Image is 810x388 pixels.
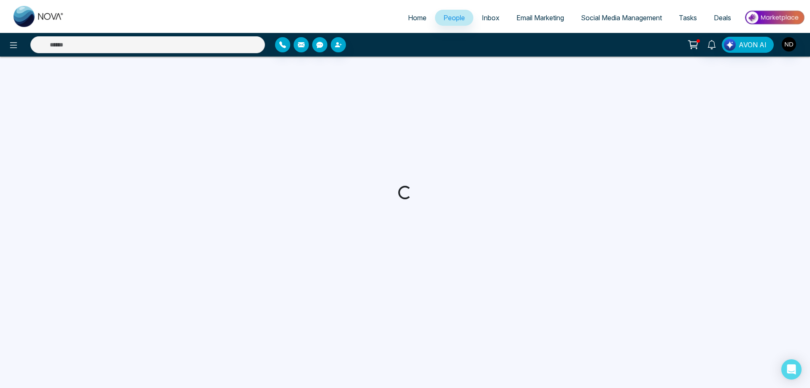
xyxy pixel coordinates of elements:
[516,14,564,22] span: Email Marketing
[739,40,767,50] span: AVON AI
[670,10,705,26] a: Tasks
[581,14,662,22] span: Social Media Management
[508,10,572,26] a: Email Marketing
[705,10,740,26] a: Deals
[572,10,670,26] a: Social Media Management
[722,37,774,53] button: AVON AI
[400,10,435,26] a: Home
[443,14,465,22] span: People
[473,10,508,26] a: Inbox
[13,6,64,27] img: Nova CRM Logo
[714,14,731,22] span: Deals
[724,39,736,51] img: Lead Flow
[744,8,805,27] img: Market-place.gif
[408,14,427,22] span: Home
[435,10,473,26] a: People
[482,14,499,22] span: Inbox
[679,14,697,22] span: Tasks
[781,359,802,380] div: Open Intercom Messenger
[782,37,796,52] img: User Avatar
